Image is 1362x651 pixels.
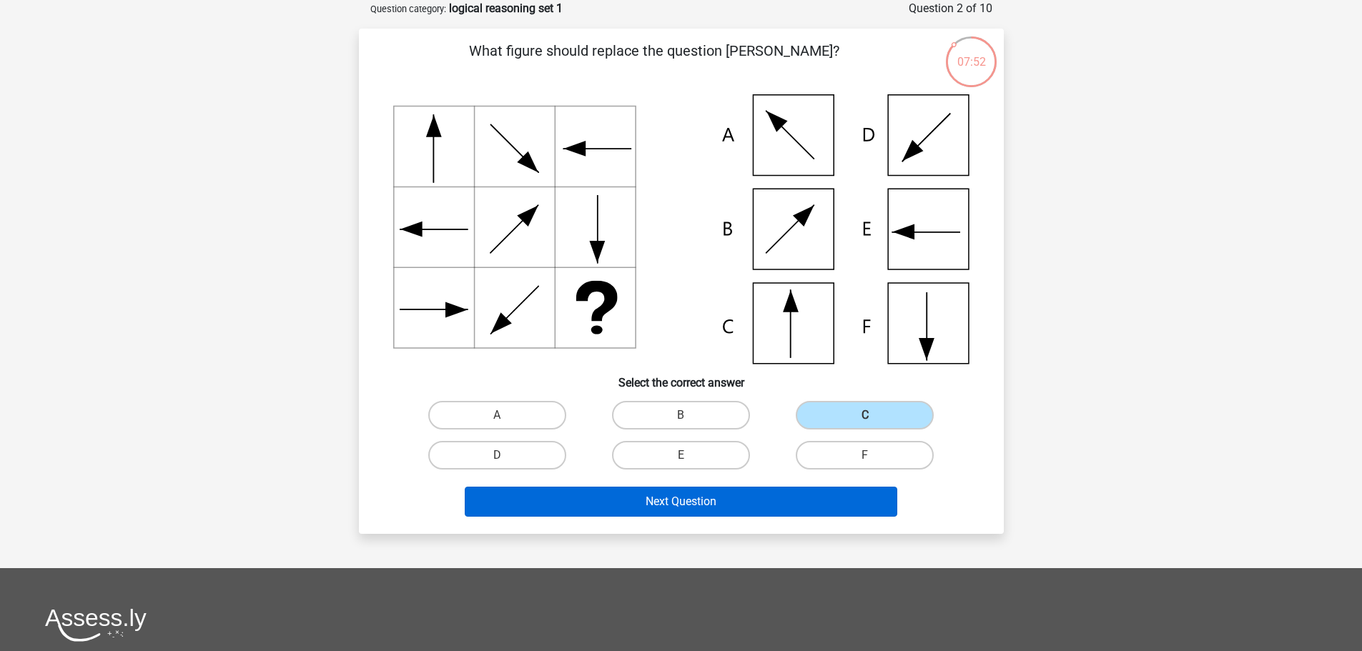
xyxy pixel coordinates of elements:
label: C [796,401,934,429]
label: E [612,441,750,469]
div: 07:52 [944,35,998,71]
p: What figure should replace the question [PERSON_NAME]? [382,40,927,83]
h6: Select the correct answer [382,364,981,389]
label: D [428,441,566,469]
small: Question category: [370,4,446,14]
strong: logical reasoning set 1 [449,1,563,15]
label: B [612,401,750,429]
img: Assessly logo [45,608,147,642]
button: Next Question [465,487,897,517]
label: F [796,441,934,469]
label: A [428,401,566,429]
